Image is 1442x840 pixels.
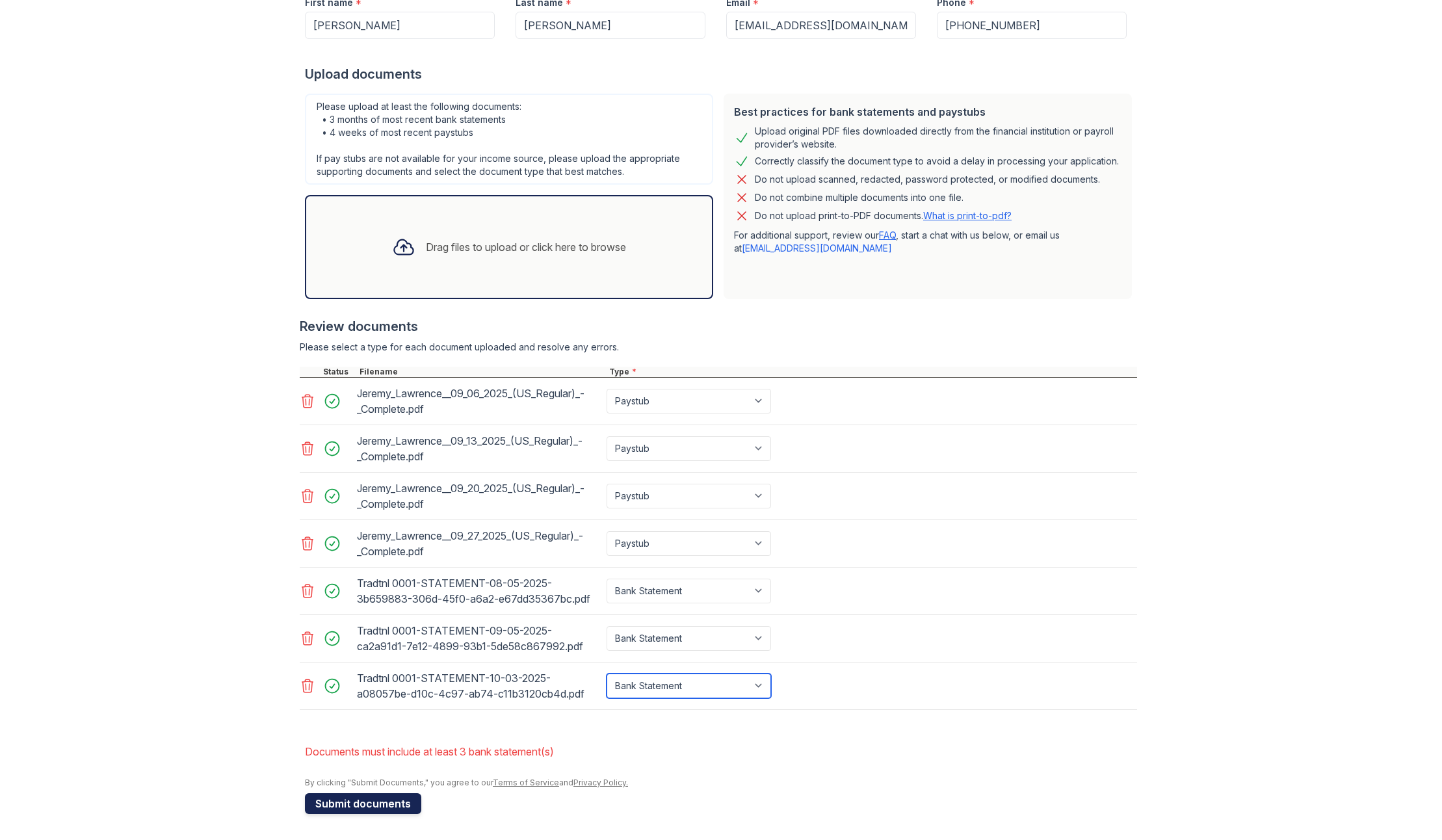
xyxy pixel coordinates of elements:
[300,341,1137,354] div: Please select a type for each document uploaded and resolve any errors.
[755,172,1100,187] div: Do not upload scanned, redacted, password protected, or modified documents.
[734,229,1121,255] p: For additional support, review our , start a chat with us below, or email us at
[357,620,601,657] div: Tradtnl 0001-STATEMENT-09-05-2025-ca2a91d1-7e12-4899-93b1-5de58c867992.pdf
[755,190,964,205] div: Do not combine multiple documents into one file.
[305,739,1137,765] li: Documents must include at least 3 bank statement(s)
[357,478,601,514] div: Jeremy_Lawrence__09_20_2025_(US_Regular)_-_Complete.pdf
[734,104,1121,120] div: Best practices for bank statements and paystubs
[357,367,607,377] div: Filename
[357,573,601,609] div: Tradtnl 0001-STATEMENT-08-05-2025-3b659883-306d-45f0-a6a2-e67dd35367bc.pdf
[321,367,357,377] div: Status
[305,94,713,185] div: Please upload at least the following documents: • 3 months of most recent bank statements • 4 wee...
[357,525,601,562] div: Jeremy_Lawrence__09_27_2025_(US_Regular)_-_Complete.pdf
[923,210,1012,221] a: What is print-to-pdf?
[300,317,1137,335] div: Review documents
[305,65,1137,83] div: Upload documents
[357,430,601,467] div: Jeremy_Lawrence__09_13_2025_(US_Regular)_-_Complete.pdf
[755,209,1012,222] p: Do not upload print-to-PDF documents.
[493,778,559,787] a: Terms of Service
[426,239,626,255] div: Drag files to upload or click here to browse
[305,793,421,814] button: Submit documents
[357,668,601,704] div: Tradtnl 0001-STATEMENT-10-03-2025-a08057be-d10c-4c97-ab74-c11b3120cb4d.pdf
[742,243,892,254] a: [EMAIL_ADDRESS][DOMAIN_NAME]
[573,778,628,787] a: Privacy Policy.
[755,153,1119,169] div: Correctly classify the document type to avoid a delay in processing your application.
[305,778,1137,788] div: By clicking "Submit Documents," you agree to our and
[357,383,601,419] div: Jeremy_Lawrence__09_06_2025_(US_Regular)_-_Complete.pdf
[879,230,896,241] a: FAQ
[607,367,1137,377] div: Type
[755,125,1121,151] div: Upload original PDF files downloaded directly from the financial institution or payroll provider’...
